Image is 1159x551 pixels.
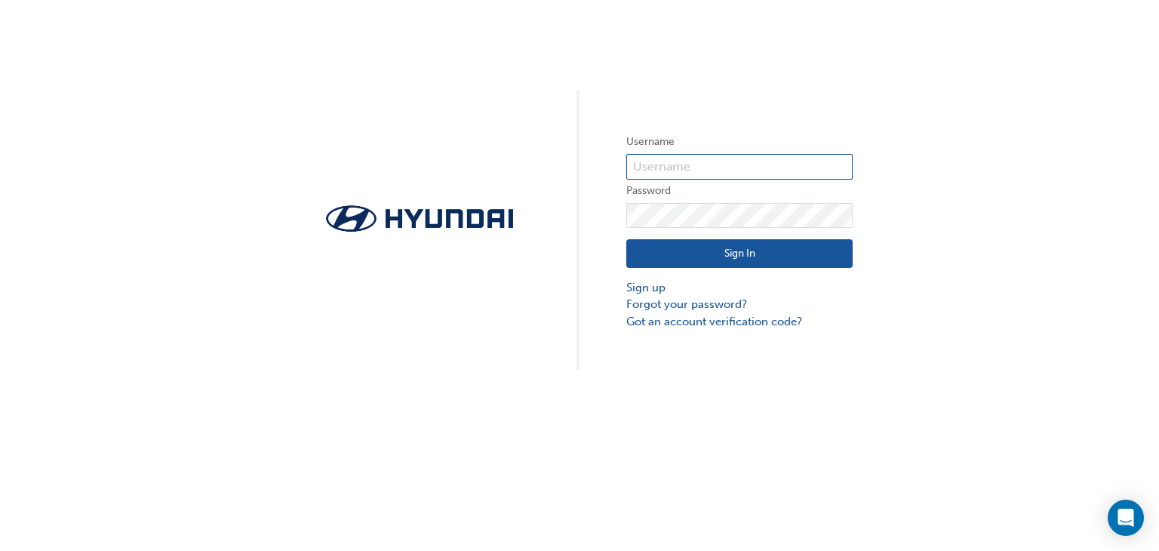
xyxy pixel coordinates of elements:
input: Username [626,154,853,180]
img: Trak [306,201,533,236]
a: Forgot your password? [626,296,853,313]
div: Open Intercom Messenger [1108,500,1144,536]
a: Sign up [626,279,853,297]
label: Username [626,133,853,151]
a: Got an account verification code? [626,313,853,331]
button: Sign In [626,239,853,268]
label: Password [626,182,853,200]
